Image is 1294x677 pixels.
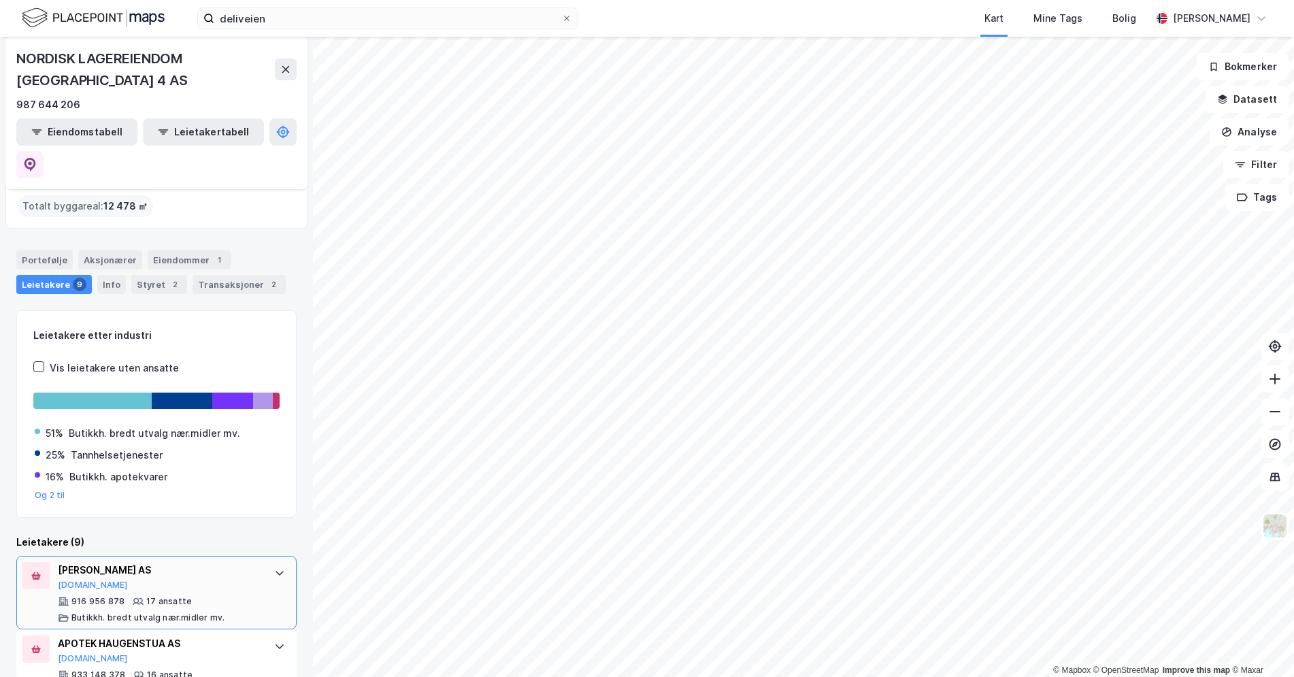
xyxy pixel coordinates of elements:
[1197,53,1289,80] button: Bokmerker
[46,447,65,463] div: 25%
[131,275,187,294] div: Styret
[33,327,280,344] div: Leietakere etter industri
[168,278,182,291] div: 2
[58,635,261,652] div: APOTEK HAUGENSTUA AS
[16,97,80,113] div: 987 644 206
[71,447,163,463] div: Tannhelsetjenester
[1173,10,1250,27] div: [PERSON_NAME]
[148,250,231,269] div: Eiendommer
[16,48,275,91] div: NORDISK LAGEREIENDOM [GEOGRAPHIC_DATA] 4 AS
[1262,513,1288,539] img: Z
[46,469,64,485] div: 16%
[1210,118,1289,146] button: Analyse
[78,250,142,269] div: Aksjonærer
[1206,86,1289,113] button: Datasett
[22,6,165,30] img: logo.f888ab2527a4732fd821a326f86c7f29.svg
[58,562,261,578] div: [PERSON_NAME] AS
[69,469,167,485] div: Butikkh. apotekvarer
[16,275,92,294] div: Leietakere
[16,534,297,550] div: Leietakere (9)
[984,10,1003,27] div: Kart
[267,278,280,291] div: 2
[16,118,137,146] button: Eiendomstabell
[146,596,192,607] div: 17 ansatte
[97,275,126,294] div: Info
[1223,151,1289,178] button: Filter
[50,360,179,376] div: Vis leietakere uten ansatte
[71,612,225,623] div: Butikkh. bredt utvalg nær.midler mv.
[17,195,153,217] div: Totalt byggareal :
[193,275,286,294] div: Transaksjoner
[1112,10,1136,27] div: Bolig
[1033,10,1082,27] div: Mine Tags
[1053,665,1091,675] a: Mapbox
[1226,612,1294,677] iframe: Chat Widget
[46,425,63,442] div: 51%
[58,580,128,591] button: [DOMAIN_NAME]
[71,596,125,607] div: 916 956 878
[1163,665,1230,675] a: Improve this map
[143,118,264,146] button: Leietakertabell
[73,278,86,291] div: 9
[212,253,226,267] div: 1
[16,250,73,269] div: Portefølje
[58,653,128,664] button: [DOMAIN_NAME]
[1225,184,1289,211] button: Tags
[103,198,148,214] span: 12 478 ㎡
[35,490,65,501] button: Og 2 til
[214,8,561,29] input: Søk på adresse, matrikkel, gårdeiere, leietakere eller personer
[69,425,240,442] div: Butikkh. bredt utvalg nær.midler mv.
[1093,665,1159,675] a: OpenStreetMap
